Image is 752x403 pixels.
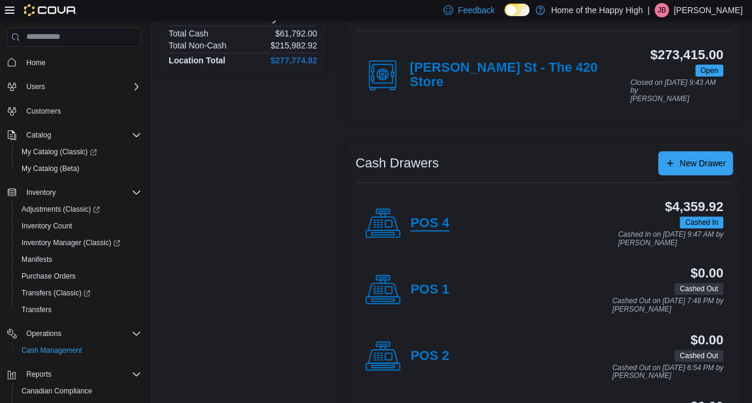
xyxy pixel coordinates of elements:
button: New Drawer [658,151,733,175]
a: Adjustments (Classic) [17,202,105,216]
p: $61,792.00 [275,29,317,38]
span: Transfers (Classic) [22,288,90,298]
p: Cashed In on [DATE] 9:47 AM by [PERSON_NAME] [618,231,723,247]
span: Purchase Orders [22,271,76,281]
h3: $0.00 [690,333,723,347]
a: Inventory Manager (Classic) [12,234,146,251]
p: | [647,3,650,17]
span: Transfers [22,305,51,315]
a: Transfers [17,303,56,317]
span: Reports [26,370,51,379]
button: Manifests [12,251,146,268]
button: Cash Management [12,342,146,359]
a: Purchase Orders [17,269,81,283]
p: Cashed Out on [DATE] 6:54 PM by [PERSON_NAME] [612,364,723,380]
p: Cashed Out on [DATE] 7:48 PM by [PERSON_NAME] [612,297,723,313]
h4: POS 4 [410,216,449,231]
input: Dark Mode [504,4,529,16]
span: Operations [26,329,62,338]
span: Users [26,82,45,91]
a: Cash Management [17,343,87,358]
h3: $0.00 [690,266,723,280]
span: Adjustments (Classic) [22,204,100,214]
a: Canadian Compliance [17,384,97,398]
span: Inventory Manager (Classic) [17,236,141,250]
button: Catalog [2,127,146,144]
span: Customers [22,103,141,118]
span: Home [26,58,45,68]
button: Operations [2,325,146,342]
h4: Location Total [169,56,226,65]
h6: Total Non-Cash [169,41,227,50]
span: Open [695,65,723,77]
h4: $277,774.92 [270,56,317,65]
span: Canadian Compliance [17,384,141,398]
span: Customers [26,106,61,116]
button: Inventory [2,184,146,201]
h3: $273,415.00 [650,48,723,62]
span: My Catalog (Beta) [22,164,80,173]
span: Catalog [22,128,141,142]
button: Operations [22,326,66,341]
span: Manifests [22,255,52,264]
span: Cash Management [17,343,141,358]
span: Purchase Orders [17,269,141,283]
p: $215,982.92 [270,41,317,50]
span: Cashed Out [674,350,723,362]
h4: [PERSON_NAME] St - The 420 Store [410,60,631,90]
button: Reports [2,366,146,383]
span: My Catalog (Beta) [17,161,141,176]
a: Inventory Manager (Classic) [17,236,125,250]
span: Feedback [458,4,494,16]
span: Cash Management [22,346,82,355]
button: Catalog [22,128,56,142]
a: Customers [22,104,66,118]
button: Users [22,80,50,94]
h4: POS 2 [410,349,449,364]
button: Reports [22,367,56,381]
a: Manifests [17,252,57,267]
a: Home [22,56,50,70]
span: My Catalog (Classic) [17,145,141,159]
p: [PERSON_NAME] [674,3,742,17]
button: Customers [2,102,146,120]
h3: $4,359.92 [665,200,723,214]
span: JB [657,3,666,17]
button: Home [2,54,146,71]
p: Home of the Happy High [551,3,643,17]
span: Inventory [26,188,56,197]
span: Transfers (Classic) [17,286,141,300]
span: Cashed Out [674,283,723,295]
h3: Cash Drawers [355,156,439,170]
span: Cashed Out [680,283,718,294]
button: My Catalog (Beta) [12,160,146,177]
span: Inventory Manager (Classic) [22,238,120,248]
a: Inventory Count [17,219,77,233]
button: Inventory [22,185,60,200]
span: Canadian Compliance [22,386,92,396]
h4: POS 1 [410,282,449,298]
button: Transfers [12,301,146,318]
a: My Catalog (Classic) [17,145,102,159]
a: My Catalog (Classic) [12,144,146,160]
span: Operations [22,326,141,341]
a: Adjustments (Classic) [12,201,146,218]
span: Cashed In [680,216,723,228]
span: Cashed Out [680,350,718,361]
span: Inventory [22,185,141,200]
a: Transfers (Classic) [17,286,95,300]
button: Users [2,78,146,95]
button: Canadian Compliance [12,383,146,399]
span: My Catalog (Classic) [22,147,97,157]
div: Jeroen Brasz [654,3,669,17]
h6: Total Cash [169,29,208,38]
span: Open [701,65,718,76]
a: Transfers (Classic) [12,285,146,301]
span: Catalog [26,130,51,140]
span: Transfers [17,303,141,317]
span: Adjustments (Classic) [17,202,141,216]
span: Dark Mode [504,16,505,17]
span: Manifests [17,252,141,267]
a: My Catalog (Beta) [17,161,84,176]
button: Inventory Count [12,218,146,234]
